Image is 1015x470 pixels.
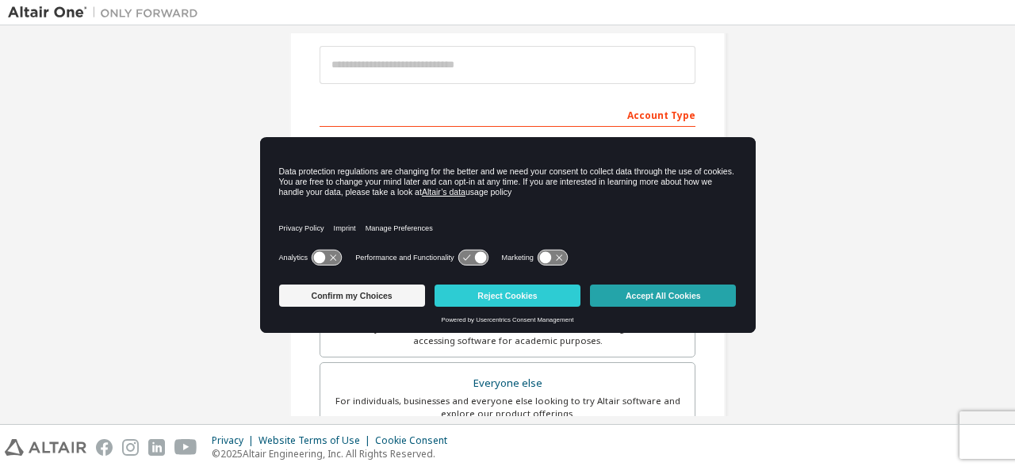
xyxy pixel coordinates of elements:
[148,439,165,456] img: linkedin.svg
[259,434,375,447] div: Website Terms of Use
[330,373,685,395] div: Everyone else
[212,434,259,447] div: Privacy
[174,439,197,456] img: youtube.svg
[330,395,685,420] div: For individuals, businesses and everyone else looking to try Altair software and explore our prod...
[320,101,695,127] div: Account Type
[96,439,113,456] img: facebook.svg
[122,439,139,456] img: instagram.svg
[8,5,206,21] img: Altair One
[5,439,86,456] img: altair_logo.svg
[212,447,457,460] p: © 2025 Altair Engineering, Inc. All Rights Reserved.
[330,322,685,347] div: For faculty & administrators of academic institutions administering students and accessing softwa...
[375,434,457,447] div: Cookie Consent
